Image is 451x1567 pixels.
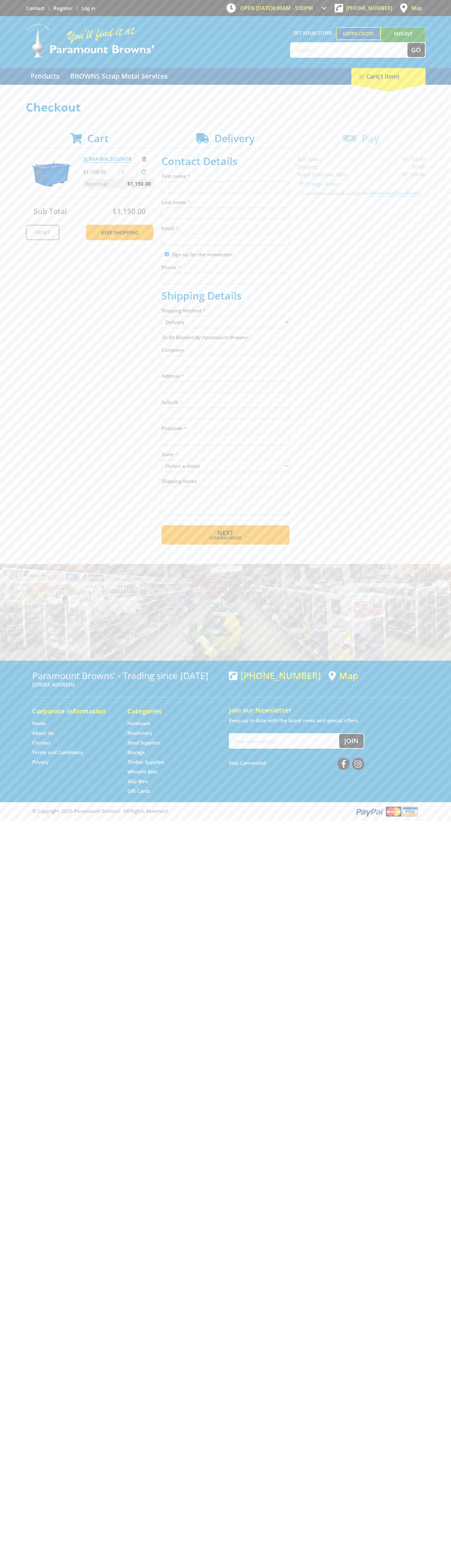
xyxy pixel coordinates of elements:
[127,739,160,746] a: Go to the Steel Supplies page
[83,156,132,163] a: SCRAP BIN 2CU/MTR
[32,759,49,765] a: Go to the Privacy page
[127,179,151,189] span: $1,150.00
[82,5,95,11] a: Log in
[381,27,426,52] a: Mount [PERSON_NAME]
[26,5,44,11] a: Go to the Contact page
[214,131,255,145] span: Delivery
[127,788,150,794] a: Go to the Gift Cards page
[162,450,289,458] label: State
[83,168,118,176] p: $1,150.00
[162,398,289,406] label: Suburb
[127,707,210,716] h5: Categories
[162,316,289,328] select: Please select a shipping method.
[26,225,60,240] a: Print
[127,720,150,727] a: Go to the Hardware page
[162,273,289,284] input: Please enter your telephone number.
[26,68,64,85] a: Go to the Products page
[172,251,232,258] label: Sign up for the newsletter
[162,408,289,419] input: Please enter your suburb.
[162,263,289,271] label: Phone
[336,27,381,40] a: Gepps Cross
[34,206,67,216] span: Sub Total
[290,27,336,39] span: Set your store
[32,670,222,681] h3: Paramount Browns' - Trading since [DATE]
[26,101,426,114] h1: Checkout
[162,307,289,314] label: Shipping Method
[26,23,155,58] img: Paramount Browns'
[240,5,313,12] span: OPEN [DATE]
[162,172,289,180] label: First name
[351,68,426,85] div: Cart
[32,749,83,756] a: Go to the Terms and Conditions page
[162,525,289,545] button: Next Confirm order
[32,720,46,727] a: Go to the Home page
[162,290,289,302] h2: Shipping Details
[32,155,71,194] img: SCRAP BIN 2CU/MTR
[162,234,289,245] input: Please enter your email address.
[291,43,407,57] input: Search
[229,755,364,771] div: Stay Connected
[230,734,339,748] input: Your email address
[328,670,358,681] a: View a map of Gepps Cross location
[162,346,289,354] label: Company
[26,805,426,817] div: ® Copyright 2025 Paramount Browns'. All Rights Reserved.
[162,381,289,393] input: Please enter your address.
[162,198,289,206] label: Last name
[32,739,51,746] a: Go to the Contact page
[175,536,276,540] span: Confirm order
[217,528,233,537] span: Next
[113,206,146,216] span: $1,150.00
[32,730,54,736] a: Go to the About Us page
[65,68,172,85] a: Go to the BROWNS Scrap Metal Services page
[127,730,152,736] a: Go to the Machinery page
[32,707,114,716] h5: Corporate Information
[162,182,289,193] input: Please enter your first name.
[272,5,313,12] span: 8:00am - 5:00pm
[162,334,248,340] em: To Be Booked By Paramount Browns'
[162,460,289,472] select: Please select your state.
[162,208,289,219] input: Please enter your last name.
[378,73,399,80] span: (1 item)
[162,477,289,485] label: Shipping Notes
[127,778,148,785] a: Go to the Skip Bins page
[142,156,146,162] a: Remove from cart
[229,716,419,724] p: Keep up to date with the latest news and special offers.
[87,131,109,145] span: Cart
[229,706,419,715] h5: Join our Newsletter
[86,225,153,240] a: Keep Shopping
[32,681,222,688] p: [STREET_ADDRESS]
[162,224,289,232] label: Email
[54,5,73,11] a: Go to the registration page
[127,759,164,765] a: Go to the Timber Supplies page
[355,805,419,817] img: PayPal, Mastercard, Visa accepted
[162,372,289,380] label: Address
[127,768,158,775] a: Go to the Wheelie Bins page
[127,749,145,756] a: Go to the Storage page
[407,43,425,57] button: Go
[162,434,289,445] input: Please enter your postcode.
[162,155,289,167] h2: Contact Details
[162,424,289,432] label: Postcode
[83,179,153,189] p: Item total:
[339,734,364,748] button: Join
[229,670,321,681] div: [PHONE_NUMBER]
